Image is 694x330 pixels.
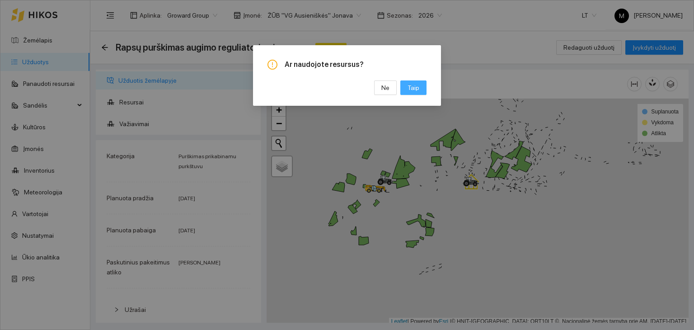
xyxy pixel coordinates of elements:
span: Ar naudojote resursus? [285,60,427,70]
button: Taip [400,80,427,95]
span: Taip [408,83,419,93]
span: Ne [381,83,389,93]
span: exclamation-circle [267,60,277,70]
button: Ne [374,80,397,95]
